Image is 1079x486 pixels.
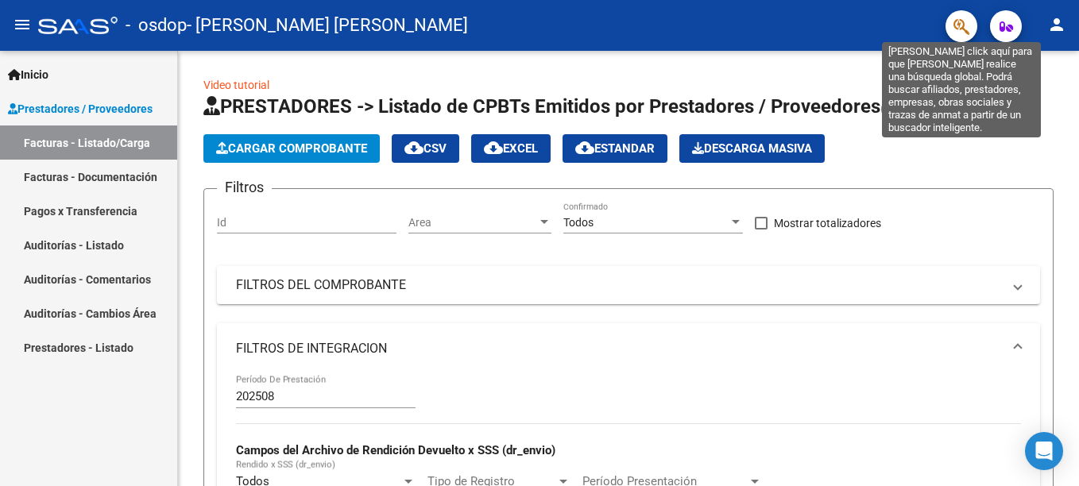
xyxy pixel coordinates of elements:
span: Area [408,216,537,229]
span: Mostrar totalizadores [774,214,881,233]
span: Inicio [8,66,48,83]
mat-panel-title: FILTROS DE INTEGRACION [236,340,1002,357]
span: - [PERSON_NAME] [PERSON_NAME] [187,8,468,43]
mat-expansion-panel-header: FILTROS DEL COMPROBANTE [217,266,1040,304]
button: Descarga Masiva [679,134,825,163]
span: CSV [404,141,447,156]
mat-expansion-panel-header: FILTROS DE INTEGRACION [217,323,1040,374]
mat-panel-title: FILTROS DEL COMPROBANTE [236,276,1002,294]
span: Cargar Comprobante [216,141,367,156]
mat-icon: person [1047,15,1066,34]
strong: Campos del Archivo de Rendición Devuelto x SSS (dr_envio) [236,443,555,457]
button: Estandar [563,134,667,163]
mat-icon: cloud_download [484,138,503,157]
a: Video tutorial [203,79,269,91]
span: Descarga Masiva [692,141,812,156]
h3: Filtros [217,176,272,199]
button: EXCEL [471,134,551,163]
button: CSV [392,134,459,163]
mat-icon: cloud_download [404,138,423,157]
span: EXCEL [484,141,538,156]
app-download-masive: Descarga masiva de comprobantes (adjuntos) [679,134,825,163]
mat-icon: cloud_download [575,138,594,157]
span: Todos [563,216,594,229]
span: Estandar [575,141,655,156]
span: Prestadores / Proveedores [8,100,153,118]
span: - osdop [126,8,187,43]
div: Open Intercom Messenger [1025,432,1063,470]
span: PRESTADORES -> Listado de CPBTs Emitidos por Prestadores / Proveedores [203,95,880,118]
button: Cargar Comprobante [203,134,380,163]
span: (alt+q) [880,101,918,116]
mat-icon: menu [13,15,32,34]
